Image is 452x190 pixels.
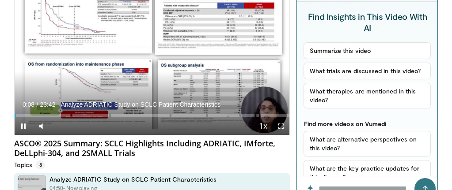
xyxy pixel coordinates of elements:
[49,175,217,183] h4: Analyze ADRIATIC Study on SCLC Patient Characteristics
[36,160,46,169] span: 8
[254,117,272,135] button: Playback Rate
[304,160,431,186] button: What are the key practice updates for this disease?
[272,117,289,135] button: Fullscreen
[304,83,431,108] button: What therapies are mentioned in this video?
[61,101,220,108] span: Analyze ADRIATIC Study on SCLC Patient Characteristics
[14,160,46,169] p: Topics
[304,11,431,34] h4: Find Insights in This Video With AI
[37,101,38,108] span: /
[304,131,431,156] button: What are alternative perspectives on this video?
[304,63,431,79] button: What trials are discussed in this video?
[15,117,32,135] button: Pause
[32,117,50,135] button: Mute
[23,101,34,108] span: 0:08
[304,42,431,59] button: Summarize this video
[15,114,290,117] div: Progress Bar
[304,120,431,127] p: Find more videos on Vumedi
[14,139,290,158] h4: ASCO® 2025 Summary: SCLC Highlights Including ADRIATIC, IMforte, DeLLphi-304, and 2SMALL Trials
[40,101,55,108] span: 23:42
